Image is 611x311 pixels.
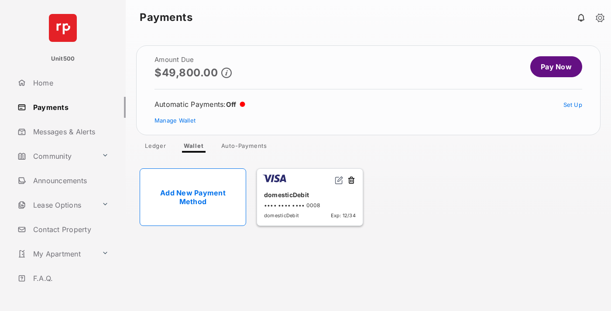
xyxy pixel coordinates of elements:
a: Manage Wallet [154,117,196,124]
a: Home [14,72,126,93]
span: Exp: 12/34 [331,212,356,219]
a: Ledger [138,142,173,153]
a: Messages & Alerts [14,121,126,142]
h2: Amount Due [154,56,232,63]
img: svg+xml;base64,PHN2ZyB2aWV3Qm94PSIwIDAgMjQgMjQiIHdpZHRoPSIxNiIgaGVpZ2h0PSIxNiIgZmlsbD0ibm9uZSIgeG... [335,176,343,185]
a: Add New Payment Method [140,168,246,226]
a: Contact Property [14,219,126,240]
a: My Apartment [14,243,98,264]
div: Automatic Payments : [154,100,245,109]
img: svg+xml;base64,PHN2ZyB4bWxucz0iaHR0cDovL3d3dy53My5vcmcvMjAwMC9zdmciIHdpZHRoPSI2NCIgaGVpZ2h0PSI2NC... [49,14,77,42]
a: F.A.Q. [14,268,126,289]
p: Unit500 [51,55,75,63]
a: Auto-Payments [214,142,274,153]
p: $49,800.00 [154,67,218,79]
a: Set Up [563,101,583,108]
a: Announcements [14,170,126,191]
span: Off [226,100,237,109]
div: domesticDebit [264,188,356,202]
a: Payments [14,97,126,118]
a: Community [14,146,98,167]
a: Lease Options [14,195,98,215]
strong: Payments [140,12,192,23]
div: •••• •••• •••• 0008 [264,202,356,208]
a: Wallet [177,142,211,153]
span: domesticDebit [264,212,299,219]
